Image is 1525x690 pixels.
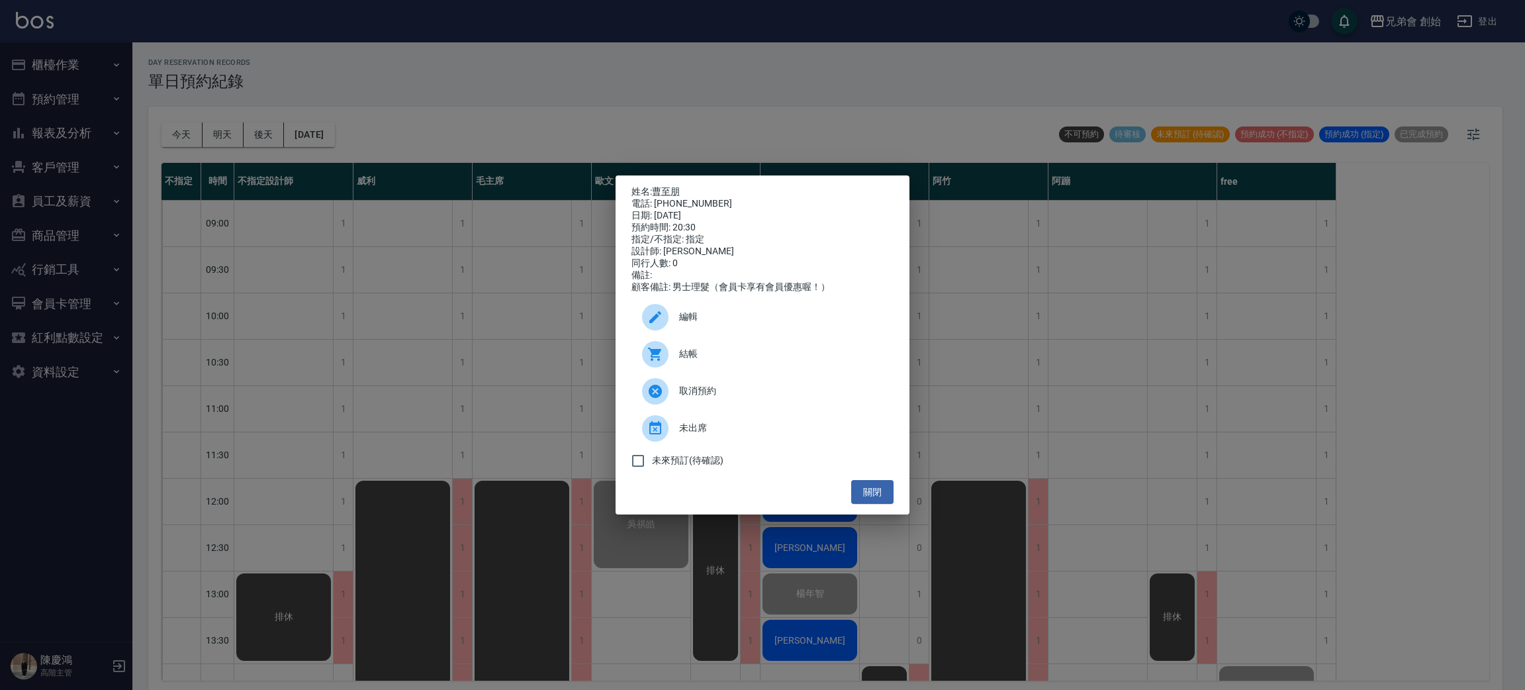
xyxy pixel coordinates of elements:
[631,234,894,246] div: 指定/不指定: 指定
[679,421,883,435] span: 未出席
[679,347,883,361] span: 結帳
[631,246,894,258] div: 設計師: [PERSON_NAME]
[679,310,883,324] span: 編輯
[631,198,894,210] div: 電話: [PHONE_NUMBER]
[631,210,894,222] div: 日期: [DATE]
[652,454,723,468] span: 未來預訂(待確認)
[631,186,894,198] p: 姓名:
[631,299,894,336] div: 編輯
[679,384,883,398] span: 取消預約
[631,258,894,270] div: 同行人數: 0
[631,270,894,281] div: 備註:
[631,336,894,373] a: 結帳
[631,373,894,410] div: 取消預約
[631,222,894,234] div: 預約時間: 20:30
[652,186,680,197] a: 曹至朋
[631,281,894,293] div: 顧客備註: 男士理髮（會員卡享有會員優惠喔！）
[631,410,894,447] div: 未出席
[851,480,894,505] button: 關閉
